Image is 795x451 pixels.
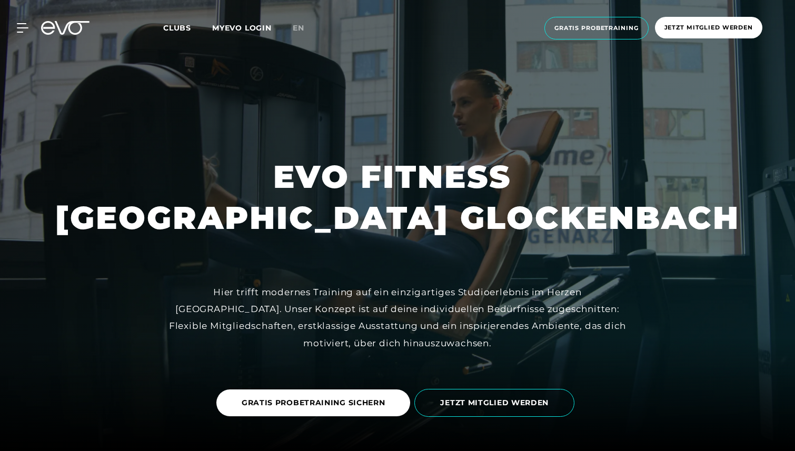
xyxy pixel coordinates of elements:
h1: EVO FITNESS [GEOGRAPHIC_DATA] GLOCKENBACH [55,156,740,238]
a: JETZT MITGLIED WERDEN [414,381,579,425]
a: Gratis Probetraining [541,17,652,39]
span: GRATIS PROBETRAINING SICHERN [242,397,385,408]
a: GRATIS PROBETRAINING SICHERN [216,382,415,424]
span: Jetzt Mitglied werden [664,23,753,32]
a: MYEVO LOGIN [212,23,272,33]
span: Gratis Probetraining [554,24,639,33]
a: en [293,22,317,34]
span: en [293,23,304,33]
a: Jetzt Mitglied werden [652,17,766,39]
span: JETZT MITGLIED WERDEN [440,397,549,408]
div: Hier trifft modernes Training auf ein einzigartiges Studioerlebnis im Herzen [GEOGRAPHIC_DATA]. U... [161,284,634,352]
span: Clubs [163,23,191,33]
a: Clubs [163,23,212,33]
